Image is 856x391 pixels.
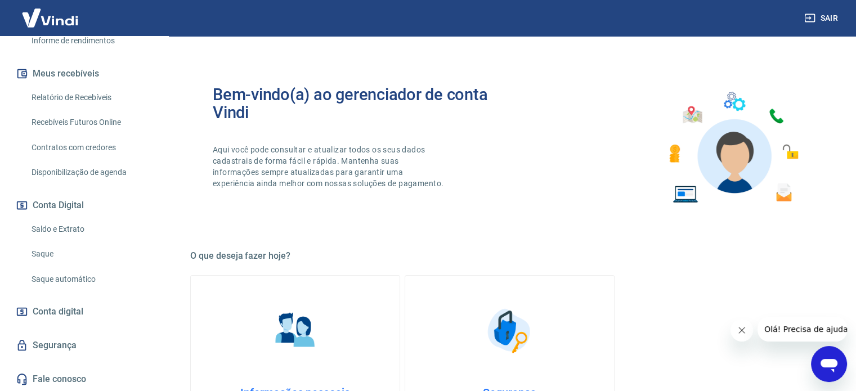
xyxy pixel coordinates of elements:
[27,29,155,52] a: Informe de rendimentos
[7,8,95,17] span: Olá! Precisa de ajuda?
[27,268,155,291] a: Saque automático
[730,319,753,341] iframe: Fechar mensagem
[811,346,847,382] iframe: Botão para abrir a janela de mensagens
[27,111,155,134] a: Recebíveis Futuros Online
[267,303,324,359] img: Informações pessoais
[190,250,829,262] h5: O que deseja fazer hoje?
[27,218,155,241] a: Saldo e Extrato
[14,299,155,324] a: Conta digital
[14,193,155,218] button: Conta Digital
[14,1,87,35] img: Vindi
[27,242,155,266] a: Saque
[27,161,155,184] a: Disponibilização de agenda
[482,303,538,359] img: Segurança
[33,304,83,320] span: Conta digital
[14,333,155,358] a: Segurança
[213,144,446,189] p: Aqui você pode consultar e atualizar todos os seus dados cadastrais de forma fácil e rápida. Mant...
[659,86,806,210] img: Imagem de um avatar masculino com diversos icones exemplificando as funcionalidades do gerenciado...
[27,86,155,109] a: Relatório de Recebíveis
[14,61,155,86] button: Meus recebíveis
[213,86,510,122] h2: Bem-vindo(a) ao gerenciador de conta Vindi
[27,136,155,159] a: Contratos com credores
[802,8,842,29] button: Sair
[758,317,847,341] iframe: Mensagem da empresa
